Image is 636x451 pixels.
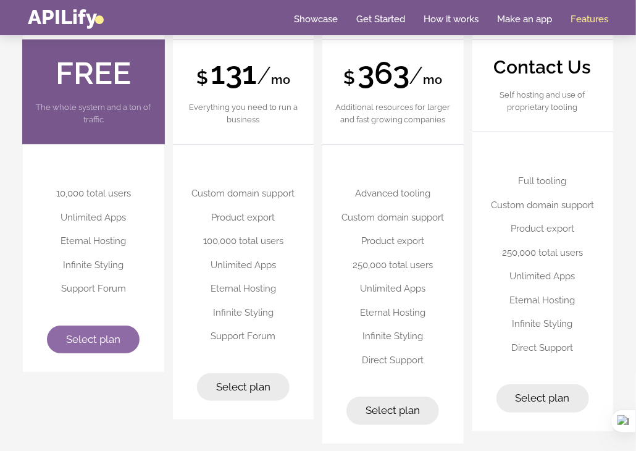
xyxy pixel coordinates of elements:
[28,5,104,29] a: APILify
[424,72,443,87] strong: mo
[485,312,601,336] li: Infinite Styling
[485,89,601,113] p: Self hosting and use of proprietary tooling
[35,229,152,253] li: Eternal Hosting
[196,69,208,87] strong: $
[358,55,409,91] strong: 363
[185,182,302,206] li: Custom domain support
[494,58,592,77] strong: Contact Us
[185,324,302,348] li: Support Forum
[211,55,257,91] strong: 131
[294,13,338,25] a: Showcase
[335,277,451,301] li: Unlimited Apps
[335,101,451,125] p: Additional resources for larger and fast growing companies
[485,289,601,313] li: Eternal Hosting
[409,61,424,90] span: /
[424,13,479,25] a: How it works
[35,101,153,125] p: The whole system and a ton of traffic
[335,229,451,253] li: Product export
[257,61,271,90] span: /
[35,182,152,206] li: 10,000 total users
[197,373,290,402] a: Select plan
[185,101,302,125] p: Everything you need to run a business
[346,397,439,425] a: Select plan
[35,277,152,301] li: Support Forum
[335,301,451,325] li: Eternal Hosting
[185,253,302,277] li: Unlimited Apps
[496,384,589,413] a: Select plan
[185,229,302,253] li: 100,000 total users
[335,253,451,277] li: 250,000 total users
[516,392,570,404] span: Select plan
[485,217,601,241] li: Product export
[271,72,290,87] strong: mo
[66,333,120,345] span: Select plan
[185,206,302,230] li: Product export
[366,404,420,416] span: Select plan
[335,182,451,206] li: Advanced tooling
[185,277,302,301] li: Eternal Hosting
[335,348,451,373] li: Direct Support
[185,301,302,325] li: Infinite Styling
[56,55,131,91] strong: FREE
[216,381,270,393] span: Select plan
[485,241,601,265] li: 250,000 total users
[571,13,608,25] a: Features
[35,253,152,277] li: Infinite Styling
[497,13,552,25] a: Make an app
[335,324,451,348] li: Infinite Styling
[485,336,601,360] li: Direct Support
[35,206,152,230] li: Unlimited Apps
[356,13,405,25] a: Get Started
[343,69,355,87] strong: $
[485,193,601,217] li: Custom domain support
[47,326,140,354] a: Select plan
[335,206,451,230] li: Custom domain support
[485,264,601,289] li: Unlimited Apps
[485,169,601,193] li: Full tooling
